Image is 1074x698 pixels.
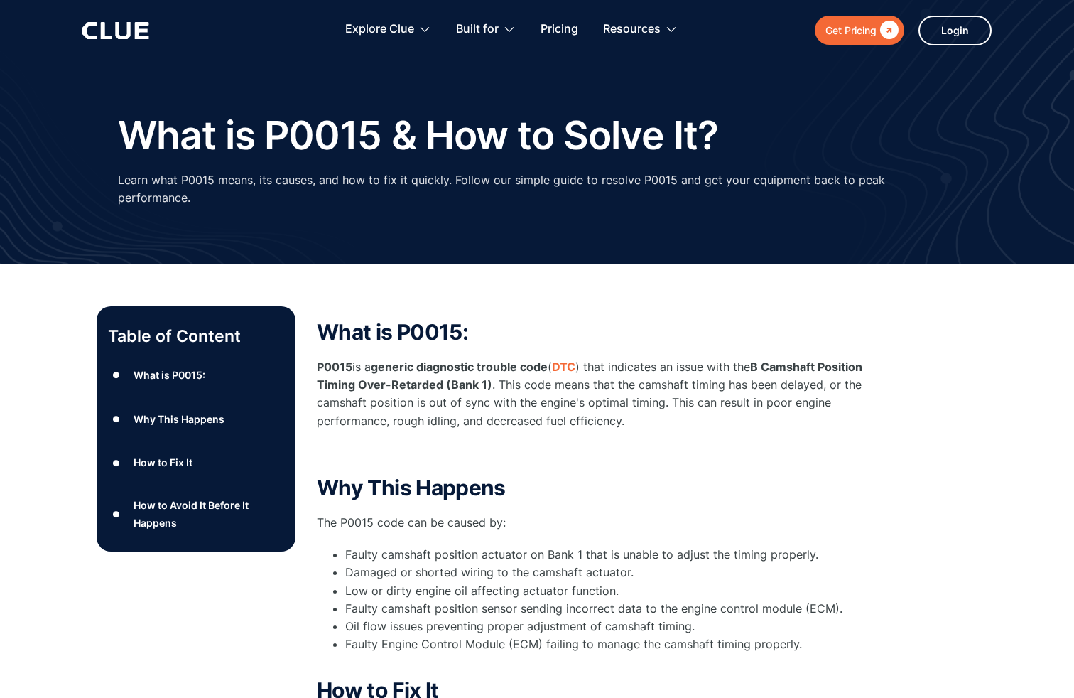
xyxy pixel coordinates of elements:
[317,358,885,430] p: is a ( ) that indicates an issue with the . This code means that the camshaft timing has been del...
[108,325,284,348] p: Table of Content
[118,114,718,157] h1: What is P0015 & How to Solve It?
[345,564,885,581] li: Damaged or shorted wiring to the camshaft actuator.
[825,21,877,39] div: Get Pricing
[108,409,125,430] div: ●
[317,475,506,500] strong: Why This Happens
[456,7,499,52] div: Built for
[345,635,885,671] li: Faulty Engine Control Module (ECM) failing to manage the camshaft timing properly.
[134,453,192,471] div: How to Fix It
[918,16,992,45] a: Login
[345,546,885,564] li: Faulty camshaft position actuator on Bank 1 that is unable to adjust the timing properly.
[317,444,885,462] p: ‍
[317,514,885,532] p: The P0015 code can be caused by:
[603,7,661,52] div: Resources
[345,7,414,52] div: Explore Clue
[108,452,125,473] div: ●
[108,409,284,430] a: ●Why This Happens
[815,16,904,45] a: Get Pricing
[371,360,548,374] strong: generic diagnostic trouble code
[345,582,885,600] li: Low or dirty engine oil affecting actuator function.
[345,618,885,635] li: Oil flow issues preventing proper adjustment of camshaft timing.
[108,452,284,473] a: ●How to Fix It
[108,503,125,525] div: ●
[317,319,468,345] strong: What is P0015:
[603,7,678,52] div: Resources
[108,365,125,386] div: ●
[345,600,885,618] li: Faulty camshaft position sensor sending incorrect data to the engine control module (ECM).
[134,410,224,428] div: Why This Happens
[552,360,575,374] a: DTC
[134,496,284,532] div: How to Avoid It Before It Happens
[345,7,431,52] div: Explore Clue
[456,7,516,52] div: Built for
[877,21,899,39] div: 
[134,366,205,384] div: What is P0015:
[108,365,284,386] a: ●What is P0015:
[317,360,352,374] strong: P0015
[108,496,284,532] a: ●How to Avoid It Before It Happens
[118,171,956,207] p: Learn what P0015 means, its causes, and how to fix it quickly. Follow our simple guide to resolve...
[541,7,578,52] a: Pricing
